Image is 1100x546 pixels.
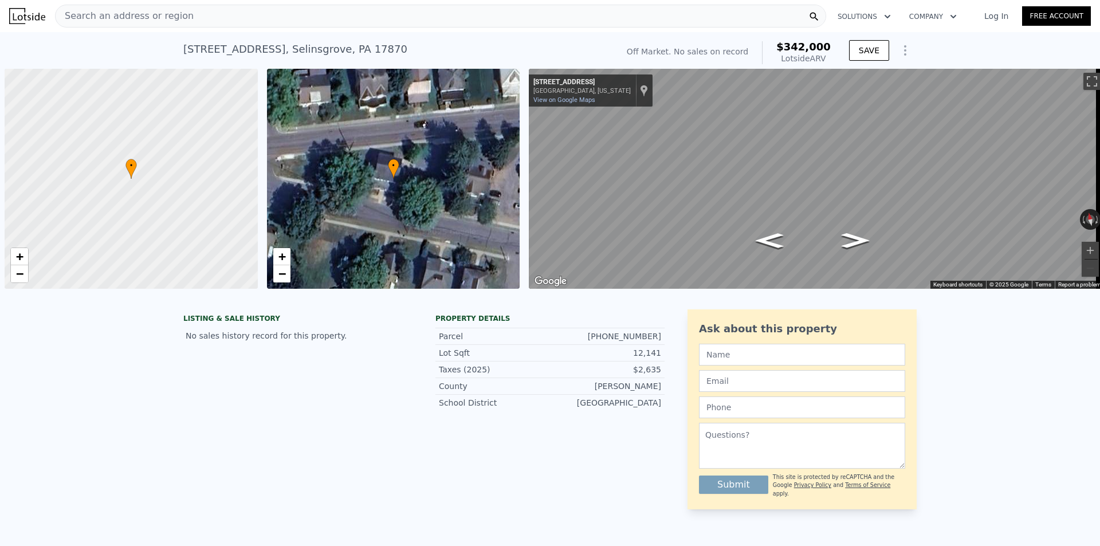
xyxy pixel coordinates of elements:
[439,347,550,359] div: Lot Sqft
[699,476,768,494] button: Submit
[439,380,550,392] div: County
[1084,209,1097,230] button: Reset the view
[744,230,796,252] path: Go West, University Ave
[699,370,905,392] input: Email
[550,331,661,342] div: [PHONE_NUMBER]
[627,46,748,57] div: Off Market. No sales on record
[533,78,631,87] div: [STREET_ADDRESS]
[278,266,285,281] span: −
[849,40,889,61] button: SAVE
[532,274,569,289] a: Open this area in Google Maps (opens a new window)
[183,314,412,325] div: LISTING & SALE HISTORY
[388,159,399,179] div: •
[699,321,905,337] div: Ask about this property
[532,274,569,289] img: Google
[989,281,1028,288] span: © 2025 Google
[971,10,1022,22] a: Log In
[900,6,966,27] button: Company
[533,87,631,95] div: [GEOGRAPHIC_DATA], [US_STATE]
[439,331,550,342] div: Parcel
[125,160,137,171] span: •
[11,248,28,265] a: Zoom in
[1082,260,1099,277] button: Zoom out
[776,53,831,64] div: Lotside ARV
[16,266,23,281] span: −
[9,8,45,24] img: Lotside
[278,249,285,264] span: +
[699,396,905,418] input: Phone
[1080,209,1086,230] button: Rotate counterclockwise
[439,364,550,375] div: Taxes (2025)
[1082,242,1099,259] button: Zoom in
[1035,281,1051,288] a: Terms (opens in new tab)
[794,482,831,488] a: Privacy Policy
[439,397,550,408] div: School District
[388,160,399,171] span: •
[183,41,407,57] div: [STREET_ADDRESS] , Selinsgrove , PA 17870
[699,344,905,366] input: Name
[640,84,648,97] a: Show location on map
[894,39,917,62] button: Show Options
[11,265,28,282] a: Zoom out
[125,159,137,179] div: •
[550,347,661,359] div: 12,141
[845,482,890,488] a: Terms of Service
[830,230,882,252] path: Go East, University Ave
[273,248,290,265] a: Zoom in
[550,364,661,375] div: $2,635
[16,249,23,264] span: +
[773,473,905,498] div: This site is protected by reCAPTCHA and the Google and apply.
[550,380,661,392] div: [PERSON_NAME]
[828,6,900,27] button: Solutions
[183,325,412,346] div: No sales history record for this property.
[776,41,831,53] span: $342,000
[56,9,194,23] span: Search an address or region
[533,96,595,104] a: View on Google Maps
[435,314,665,323] div: Property details
[933,281,983,289] button: Keyboard shortcuts
[273,265,290,282] a: Zoom out
[1022,6,1091,26] a: Free Account
[550,397,661,408] div: [GEOGRAPHIC_DATA]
